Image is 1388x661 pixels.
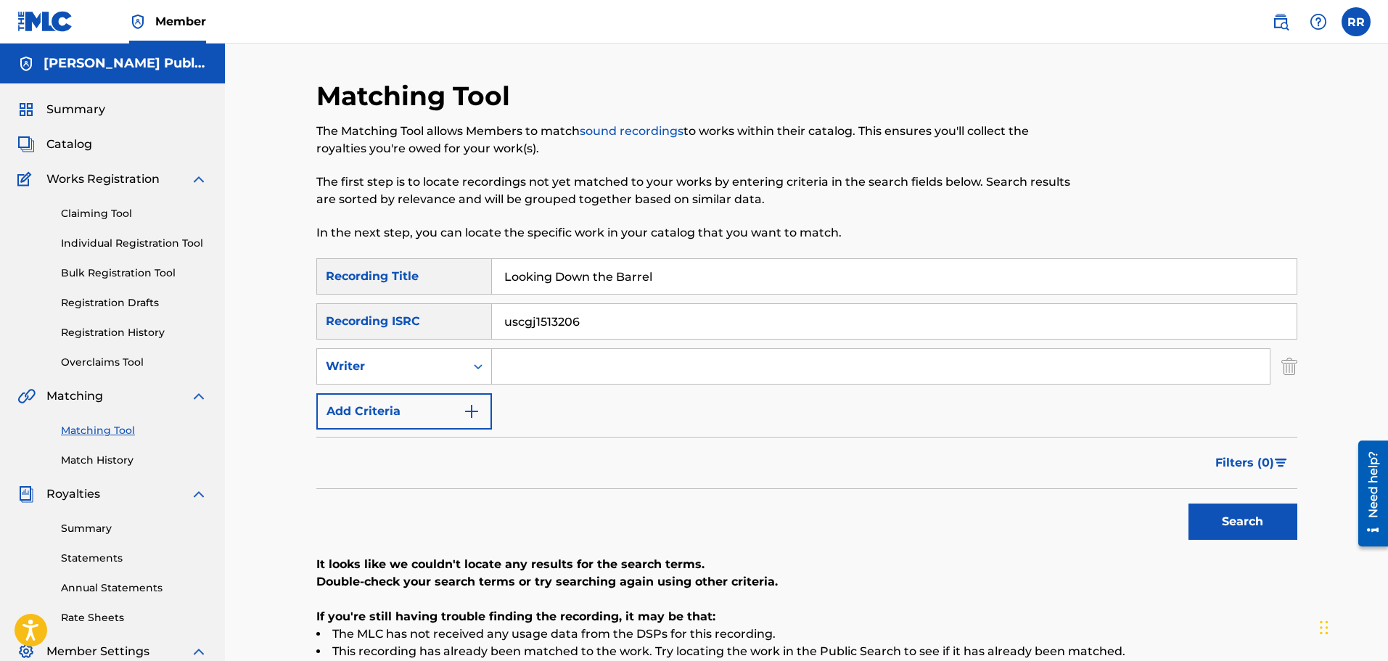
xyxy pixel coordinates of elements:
[17,387,36,405] img: Matching
[17,136,35,153] img: Catalog
[61,236,208,251] a: Individual Registration Tool
[17,136,92,153] a: CatalogCatalog
[1275,459,1287,467] img: filter
[1315,591,1388,661] iframe: Chat Widget
[129,13,147,30] img: Top Rightsholder
[1207,445,1297,481] button: Filters (0)
[316,393,492,430] button: Add Criteria
[190,387,208,405] img: expand
[1188,504,1297,540] button: Search
[190,485,208,503] img: expand
[17,171,36,188] img: Works Registration
[1304,7,1333,36] div: Help
[316,643,1297,660] li: This recording has already been matched to the work. Try locating the work in the Public Search t...
[46,101,105,118] span: Summary
[46,136,92,153] span: Catalog
[463,403,480,420] img: 9d2ae6d4665cec9f34b9.svg
[17,101,35,118] img: Summary
[61,355,208,370] a: Overclaims Tool
[1272,13,1289,30] img: search
[44,55,208,72] h5: Raymond L Rains Publishing
[46,643,149,660] span: Member Settings
[1347,435,1388,551] iframe: Resource Center
[61,325,208,340] a: Registration History
[1281,348,1297,385] img: Delete Criterion
[61,423,208,438] a: Matching Tool
[1215,454,1274,472] span: Filters ( 0 )
[580,124,683,138] a: sound recordings
[61,551,208,566] a: Statements
[1342,7,1371,36] div: User Menu
[316,224,1072,242] p: In the next step, you can locate the specific work in your catalog that you want to match.
[61,610,208,625] a: Rate Sheets
[61,295,208,311] a: Registration Drafts
[190,643,208,660] img: expand
[316,573,1297,591] p: Double-check your search terms or try searching again using other criteria.
[61,206,208,221] a: Claiming Tool
[17,485,35,503] img: Royalties
[17,643,35,660] img: Member Settings
[61,580,208,596] a: Annual Statements
[17,11,73,32] img: MLC Logo
[326,358,456,375] div: Writer
[316,258,1297,547] form: Search Form
[1310,13,1327,30] img: help
[17,101,105,118] a: SummarySummary
[190,171,208,188] img: expand
[316,173,1072,208] p: The first step is to locate recordings not yet matched to your works by entering criteria in the ...
[316,123,1072,157] p: The Matching Tool allows Members to match to works within their catalog. This ensures you'll coll...
[316,80,517,112] h2: Matching Tool
[46,485,100,503] span: Royalties
[1266,7,1295,36] a: Public Search
[61,521,208,536] a: Summary
[316,556,1297,573] p: It looks like we couldn't locate any results for the search terms.
[316,608,1297,625] p: If you're still having trouble finding the recording, it may be that:
[1320,606,1329,649] div: Drag
[17,55,35,73] img: Accounts
[46,387,103,405] span: Matching
[316,625,1297,643] li: The MLC has not received any usage data from the DSPs for this recording.
[61,453,208,468] a: Match History
[46,171,160,188] span: Works Registration
[61,266,208,281] a: Bulk Registration Tool
[155,13,206,30] span: Member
